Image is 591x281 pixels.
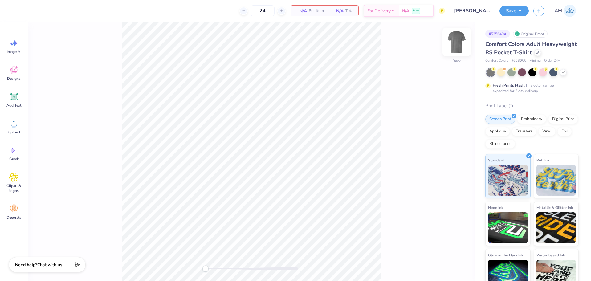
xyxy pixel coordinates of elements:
[15,262,37,268] strong: Need help?
[4,183,24,193] span: Clipart & logos
[517,115,546,124] div: Embroidery
[6,103,21,108] span: Add Text
[536,165,576,196] img: Puff Ink
[413,9,419,13] span: Free
[488,212,528,243] img: Neon Ink
[485,40,577,56] span: Comfort Colors Adult Heavyweight RS Pocket T-Shirt
[402,8,409,14] span: N/A
[345,8,355,14] span: Total
[295,8,307,14] span: N/A
[564,5,576,17] img: Arvi Mikhail Parcero
[485,30,510,38] div: # 525649A
[513,30,548,38] div: Original Proof
[488,204,503,211] span: Neon Ink
[485,115,515,124] div: Screen Print
[512,127,536,136] div: Transfers
[309,8,324,14] span: Per Item
[536,204,573,211] span: Metallic & Glitter Ink
[450,5,495,17] input: Untitled Design
[202,266,209,272] div: Accessibility label
[8,130,20,135] span: Upload
[557,127,572,136] div: Foil
[485,139,515,149] div: Rhinestones
[511,58,526,63] span: # 6030CC
[548,115,578,124] div: Digital Print
[331,8,344,14] span: N/A
[488,252,523,258] span: Glow in the Dark Ink
[485,58,508,63] span: Comfort Colors
[453,58,461,64] div: Back
[7,49,21,54] span: Image AI
[529,58,560,63] span: Minimum Order: 24 +
[485,102,579,109] div: Print Type
[536,212,576,243] img: Metallic & Glitter Ink
[6,215,21,220] span: Decorate
[37,262,63,268] span: Chat with us.
[488,165,528,196] img: Standard
[555,7,562,14] span: AM
[9,157,19,161] span: Greek
[488,157,504,163] span: Standard
[485,127,510,136] div: Applique
[552,5,579,17] a: AM
[499,6,529,16] button: Save
[7,76,21,81] span: Designs
[536,252,565,258] span: Water based Ink
[538,127,556,136] div: Vinyl
[251,5,275,16] input: – –
[493,83,525,88] strong: Fresh Prints Flash:
[493,83,569,94] div: This color can be expedited for 5 day delivery.
[367,8,391,14] span: Est. Delivery
[536,157,549,163] span: Puff Ink
[444,30,469,54] img: Back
